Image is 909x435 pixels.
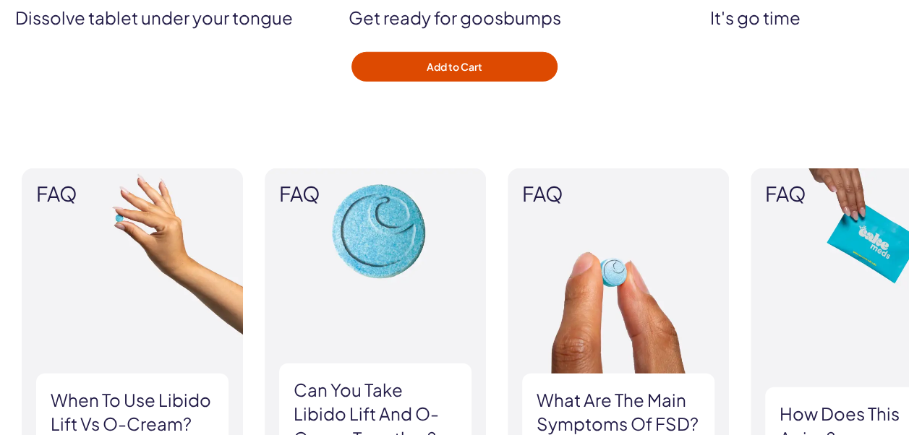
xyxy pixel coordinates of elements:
p: Get ready for goosbumps [315,6,594,30]
span: FAQ [279,183,471,205]
span: FAQ [522,183,714,205]
button: Add to Cart [351,52,558,82]
span: FAQ [36,183,229,205]
p: It's go time [615,6,895,30]
p: Dissolve tablet under your tongue [14,6,294,30]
